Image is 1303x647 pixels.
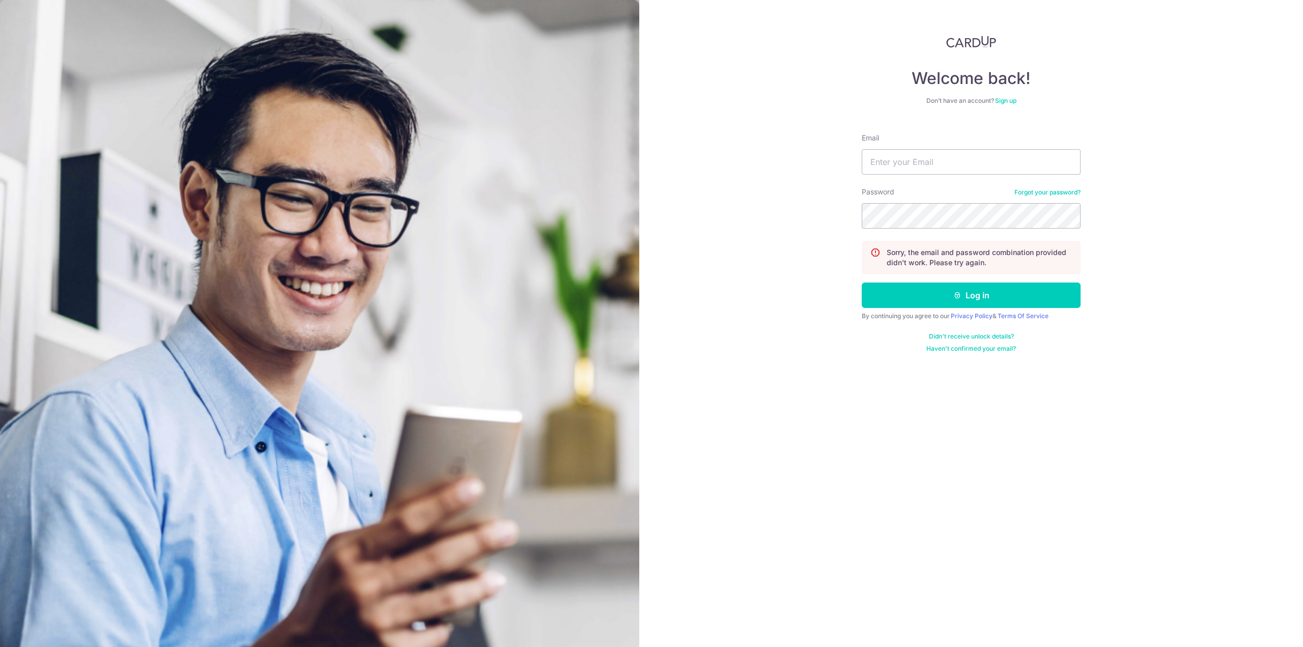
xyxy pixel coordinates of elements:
div: By continuing you agree to our & [862,312,1081,320]
label: Email [862,133,879,143]
a: Privacy Policy [951,312,993,320]
p: Sorry, the email and password combination provided didn't work. Please try again. [887,247,1072,268]
div: Don’t have an account? [862,97,1081,105]
input: Enter your Email [862,149,1081,175]
label: Password [862,187,894,197]
a: Sign up [995,97,1016,104]
a: Haven't confirmed your email? [926,345,1016,353]
a: Forgot your password? [1014,188,1081,196]
button: Log in [862,283,1081,308]
a: Terms Of Service [998,312,1049,320]
img: CardUp Logo [946,36,996,48]
a: Didn't receive unlock details? [929,332,1014,341]
h4: Welcome back! [862,68,1081,89]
